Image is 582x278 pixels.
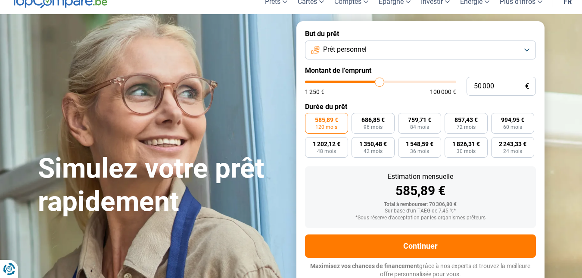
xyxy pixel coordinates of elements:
[452,141,480,147] span: 1 826,31 €
[406,141,433,147] span: 1 548,59 €
[408,117,431,123] span: 759,71 €
[454,117,478,123] span: 857,43 €
[312,173,529,180] div: Estimation mensuelle
[525,83,529,90] span: €
[310,262,419,269] span: Maximisez vos chances de financement
[364,125,383,130] span: 96 mois
[38,152,286,219] h1: Simulez votre prêt rapidement
[315,125,337,130] span: 120 mois
[305,103,536,111] label: Durée du prêt
[501,117,524,123] span: 994,95 €
[312,184,529,197] div: 585,89 €
[359,141,387,147] span: 1 350,48 €
[503,125,522,130] span: 60 mois
[312,215,529,221] div: *Sous réserve d'acceptation par les organismes prêteurs
[457,149,476,154] span: 30 mois
[317,149,336,154] span: 48 mois
[364,149,383,154] span: 42 mois
[410,125,429,130] span: 84 mois
[410,149,429,154] span: 36 mois
[305,66,536,75] label: Montant de l'emprunt
[430,89,456,95] span: 100 000 €
[305,234,536,258] button: Continuer
[305,30,536,38] label: But du prêt
[457,125,476,130] span: 72 mois
[503,149,522,154] span: 24 mois
[305,89,324,95] span: 1 250 €
[361,117,385,123] span: 686,85 €
[312,202,529,208] div: Total à rembourser: 70 306,80 €
[323,45,367,54] span: Prêt personnel
[313,141,340,147] span: 1 202,12 €
[499,141,526,147] span: 2 243,33 €
[315,117,338,123] span: 585,89 €
[305,41,536,59] button: Prêt personnel
[312,208,529,214] div: Sur base d'un TAEG de 7,45 %*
